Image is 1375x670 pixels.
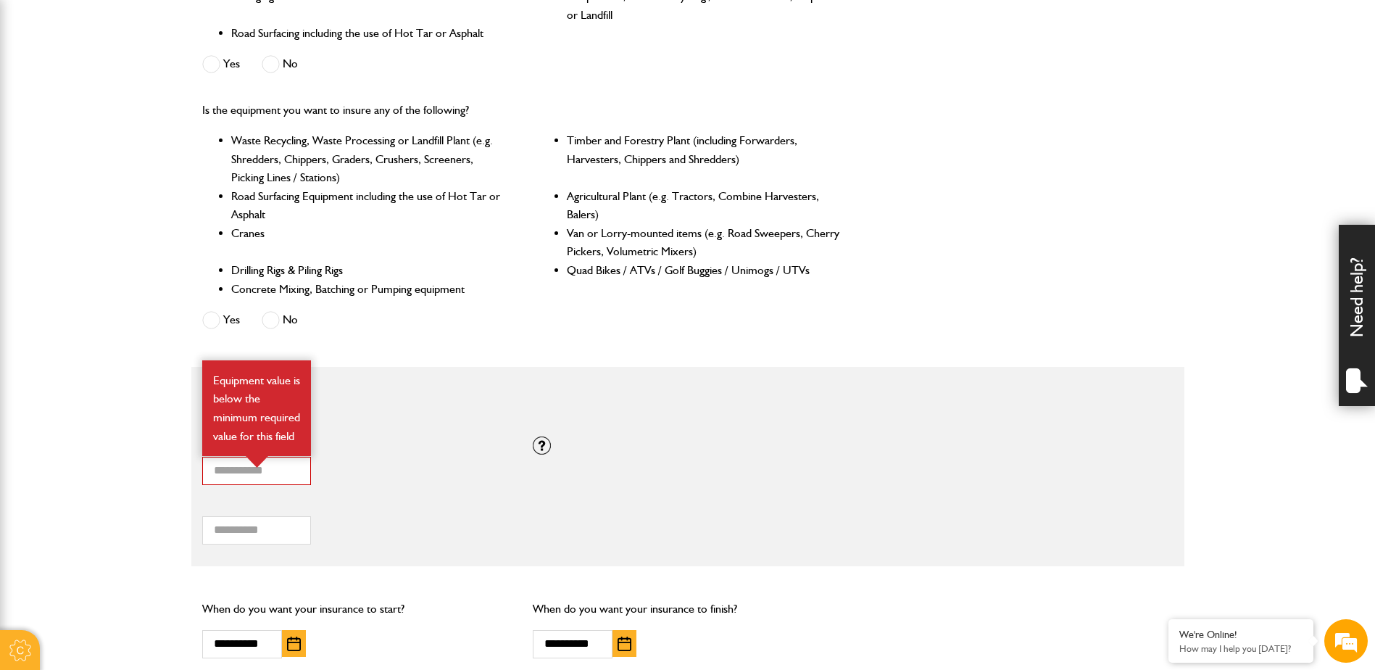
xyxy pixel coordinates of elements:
li: Quad Bikes / ATVs / Golf Buggies / Unimogs / UTVs [567,261,842,280]
p: When do you want your insurance to start? [202,600,512,619]
p: Is the equipment you want to insure any of the following? [202,101,842,120]
li: Waste Recycling, Waste Processing or Landfill Plant (e.g. Shredders, Chippers, Graders, Crushers,... [231,131,506,187]
li: Drilling Rigs & Piling Rigs [231,261,506,280]
div: We're Online! [1179,629,1303,641]
label: No [262,55,298,73]
p: How may I help you today? [1179,643,1303,654]
li: Road Surfacing including the use of Hot Tar or Asphalt [231,24,506,43]
img: Choose date [618,637,631,651]
img: error-box-arrow.svg [246,456,268,468]
li: Concrete Mixing, Batching or Pumping equipment [231,280,506,299]
p: When do you want your insurance to finish? [533,600,842,619]
label: Yes [202,311,240,329]
div: Need help? [1339,225,1375,406]
img: Choose date [287,637,301,651]
label: No [262,311,298,329]
div: Equipment value is below the minimum required value for this field [202,360,311,456]
label: Yes [202,55,240,73]
li: Road Surfacing Equipment including the use of Hot Tar or Asphalt [231,187,506,224]
li: Van or Lorry-mounted items (e.g. Road Sweepers, Cherry Pickers, Volumetric Mixers) [567,224,842,261]
li: Agricultural Plant (e.g. Tractors, Combine Harvesters, Balers) [567,187,842,224]
li: Timber and Forestry Plant (including Forwarders, Harvesters, Chippers and Shredders) [567,131,842,187]
li: Cranes [231,224,506,261]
